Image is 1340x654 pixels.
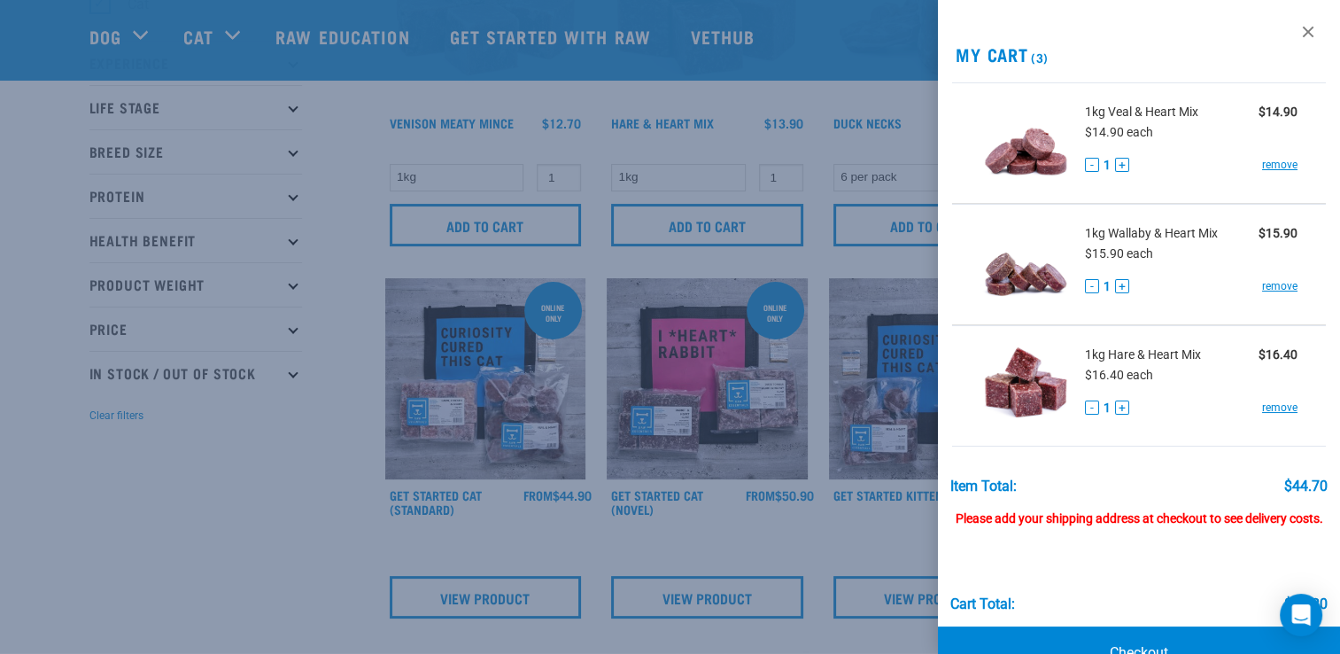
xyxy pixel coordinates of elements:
[950,494,1328,526] div: Please add your shipping address at checkout to see delivery costs.
[1115,401,1129,415] button: +
[1085,346,1201,364] span: 1kg Hare & Heart Mix
[1085,224,1218,243] span: 1kg Wallaby & Heart Mix
[1085,368,1153,382] span: $16.40 each
[950,479,1017,494] div: Item Total:
[1085,158,1099,172] button: -
[1115,158,1129,172] button: +
[1262,278,1297,294] a: remove
[950,596,1015,612] div: Cart total:
[980,97,1072,189] img: Veal & Heart Mix
[980,219,1072,310] img: Wallaby & Heart Mix
[1028,54,1049,60] span: (3)
[1104,277,1111,296] span: 1
[1104,399,1111,417] span: 1
[1085,246,1153,261] span: $15.90 each
[1115,279,1129,293] button: +
[938,44,1340,65] h2: My Cart
[1085,401,1099,415] button: -
[1262,400,1297,416] a: remove
[1259,226,1297,240] strong: $15.90
[1104,156,1111,175] span: 1
[1085,279,1099,293] button: -
[1262,157,1297,173] a: remove
[1280,594,1322,636] div: Open Intercom Messenger
[980,340,1072,432] img: Hare & Heart Mix
[1085,125,1153,139] span: $14.90 each
[1284,479,1328,494] div: $44.70
[1085,103,1198,121] span: 1kg Veal & Heart Mix
[1259,347,1297,362] strong: $16.40
[1259,105,1297,119] strong: $14.90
